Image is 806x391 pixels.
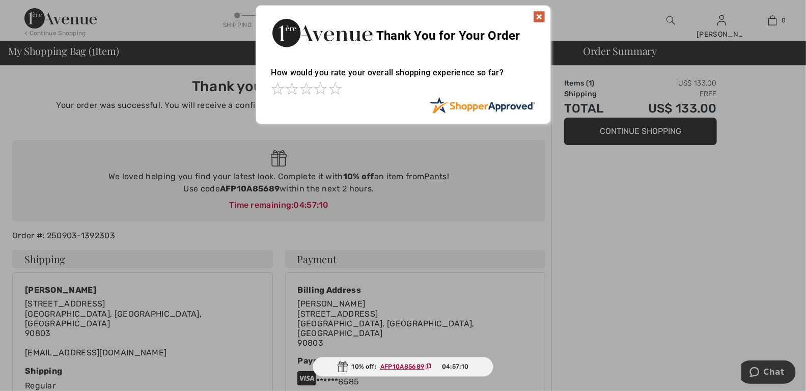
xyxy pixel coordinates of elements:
[271,16,373,50] img: Thank You for Your Order
[313,357,494,377] div: 10% off:
[22,7,43,16] span: Chat
[376,29,520,43] span: Thank You for Your Order
[338,361,348,372] img: Gift.svg
[380,363,424,370] ins: AFP10A85689
[533,11,545,23] img: x
[271,58,535,97] div: How would you rate your overall shopping experience so far?
[442,362,468,371] span: 04:57:10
